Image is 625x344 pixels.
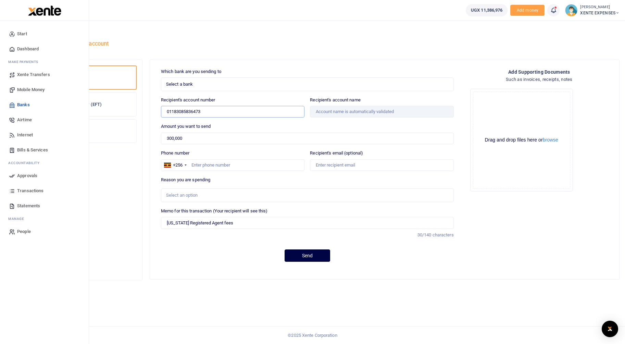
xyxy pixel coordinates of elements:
[473,137,570,143] div: Drag and drop files here or
[465,68,614,76] h4: Add supporting Documents
[565,4,620,16] a: profile-user [PERSON_NAME] XENTE EXPENSES
[161,208,268,214] label: Memo for this transaction (Your recipient will see this)
[510,5,545,16] span: Add money
[27,8,61,13] a: logo-small logo-large logo-large
[5,168,83,183] a: Approvals
[465,76,614,83] h4: Such as invoices, receipts, notes
[5,112,83,127] a: Airtime
[161,133,454,144] input: UGX
[17,147,48,153] span: Bills & Services
[166,81,444,88] span: Select a bank
[470,89,608,192] div: File Uploader
[5,82,83,97] a: Mobile Money
[466,4,508,16] a: UGX 11,386,976
[580,10,620,16] span: XENTE EXPENSES
[310,159,453,171] input: Enter recipient email
[580,4,620,10] small: [PERSON_NAME]
[17,228,31,235] span: People
[17,172,37,179] span: Approvals
[173,162,183,169] div: +256
[161,97,215,103] label: Recipient's account number
[5,97,83,112] a: Banks
[602,321,618,337] div: Open Intercom Messenger
[13,160,39,165] span: countability
[161,160,189,171] div: Uganda: +256
[26,40,320,47] h5: Transfer funds to a bank account
[310,97,360,103] label: Recipient's account name
[310,150,363,157] label: Recipient's email (optional)
[161,123,211,130] label: Amount you want to send
[17,202,40,209] span: Statements
[463,4,510,16] li: Wallet ballance
[5,158,83,168] li: Ac
[285,249,330,262] button: Send
[5,224,83,239] a: People
[17,187,43,194] span: Transactions
[161,176,210,183] label: Reason you are spending
[17,101,30,108] span: Banks
[161,106,304,118] input: Enter account number
[12,59,38,64] span: ake Payments
[17,71,50,78] span: Xente Transfers
[5,57,83,67] li: M
[161,159,304,171] input: Enter phone number
[5,26,83,41] a: Start
[161,68,221,75] label: Which bank are you sending to
[17,46,39,52] span: Dashboard
[5,143,83,158] a: Bills & Services
[433,232,454,237] span: characters
[510,7,545,12] a: Add money
[17,30,27,37] span: Start
[543,137,558,142] button: browse
[161,150,189,157] label: Phone number
[5,67,83,82] a: Xente Transfers
[28,5,61,16] img: logo-large
[17,132,33,138] span: Internet
[565,4,577,16] img: profile-user
[417,232,432,237] span: 30/140
[166,192,444,199] div: Select an option
[5,198,83,213] a: Statements
[5,183,83,198] a: Transactions
[17,86,45,93] span: Mobile Money
[310,106,453,118] input: Account name is automatically validated
[17,116,32,123] span: Airtime
[5,41,83,57] a: Dashboard
[363,336,370,344] button: Close
[12,216,24,221] span: anage
[161,217,454,229] input: Enter extra information
[471,7,502,14] span: UGX 11,386,976
[26,29,320,37] h4: Local Bank Transfer
[5,127,83,143] a: Internet
[510,5,545,16] li: Toup your wallet
[5,213,83,224] li: M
